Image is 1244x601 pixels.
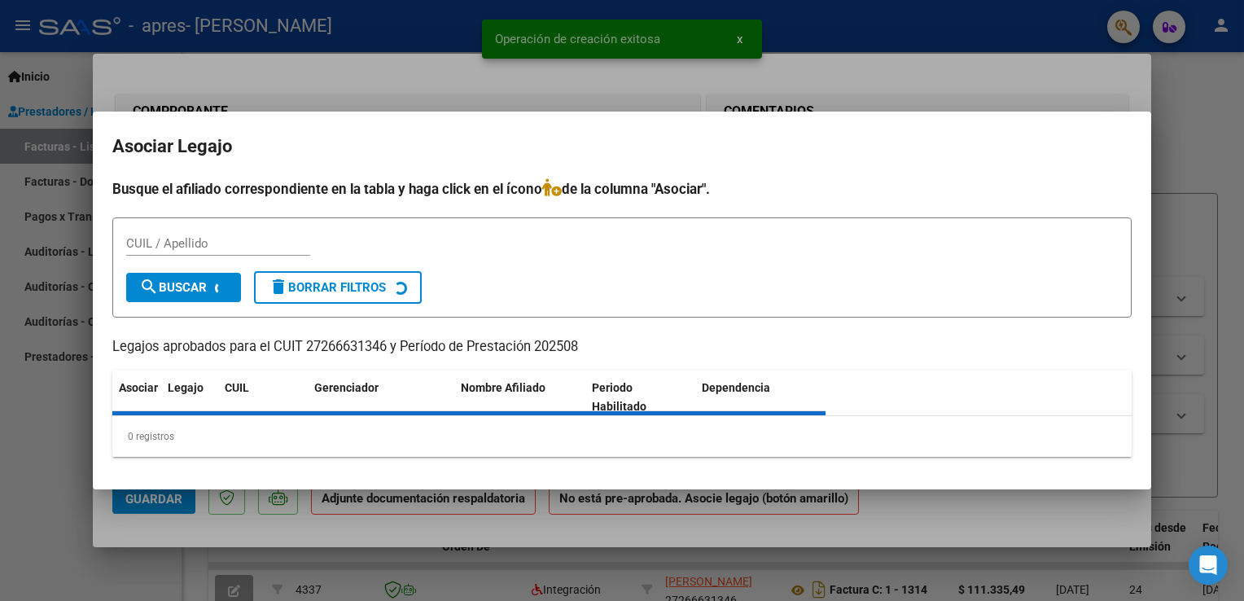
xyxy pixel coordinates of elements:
[592,381,646,413] span: Periodo Habilitado
[126,273,241,302] button: Buscar
[269,277,288,296] mat-icon: delete
[1189,546,1228,585] div: Open Intercom Messenger
[585,371,695,424] datatable-header-cell: Periodo Habilitado
[112,337,1132,358] p: Legajos aprobados para el CUIT 27266631346 y Período de Prestación 202508
[139,280,207,295] span: Buscar
[269,280,386,295] span: Borrar Filtros
[461,381,545,394] span: Nombre Afiliado
[314,381,379,394] span: Gerenciador
[308,371,454,424] datatable-header-cell: Gerenciador
[454,371,585,424] datatable-header-cell: Nombre Afiliado
[225,381,249,394] span: CUIL
[112,178,1132,200] h4: Busque el afiliado correspondiente en la tabla y haga click en el ícono de la columna "Asociar".
[702,381,770,394] span: Dependencia
[112,131,1132,162] h2: Asociar Legajo
[119,381,158,394] span: Asociar
[161,371,218,424] datatable-header-cell: Legajo
[168,381,204,394] span: Legajo
[695,371,826,424] datatable-header-cell: Dependencia
[112,416,1132,457] div: 0 registros
[139,277,159,296] mat-icon: search
[254,271,422,304] button: Borrar Filtros
[218,371,308,424] datatable-header-cell: CUIL
[112,371,161,424] datatable-header-cell: Asociar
